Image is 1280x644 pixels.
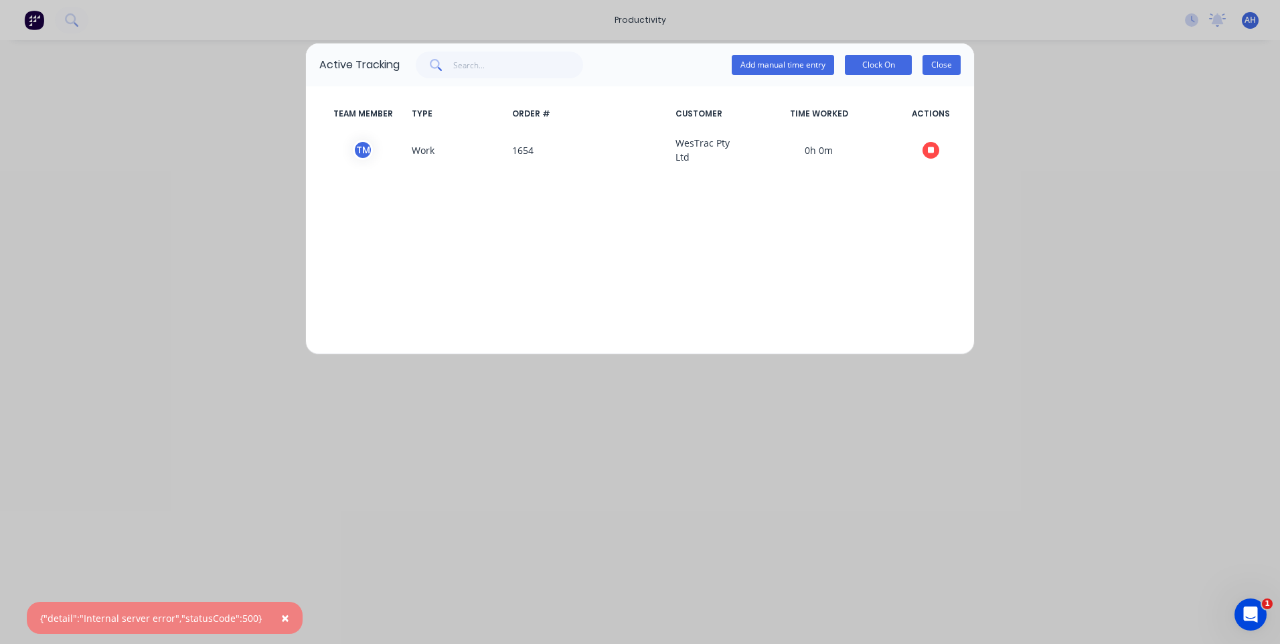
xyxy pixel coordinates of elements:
span: TEAM MEMBER [319,108,406,120]
span: 1654 [507,136,670,164]
span: TIME WORKED [737,108,900,120]
button: Add manual time entry [732,55,834,75]
div: {"detail":"Internal server error","statusCode":500} [40,611,262,625]
span: ORDER # [507,108,670,120]
span: ACTIONS [900,108,961,120]
input: Search... [453,52,584,78]
span: WesTrac Pty Ltd [670,136,737,164]
button: Clock On [845,55,912,75]
span: TYPE [406,108,507,120]
iframe: Intercom live chat [1234,598,1267,631]
div: Active Tracking [319,57,400,73]
span: × [281,609,289,627]
span: CUSTOMER [670,108,737,120]
div: T M [353,140,373,160]
button: Close [268,602,303,634]
span: Work [406,136,507,164]
span: 0h 0m [737,136,900,164]
span: 1 [1262,598,1273,609]
button: Close [923,55,961,75]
